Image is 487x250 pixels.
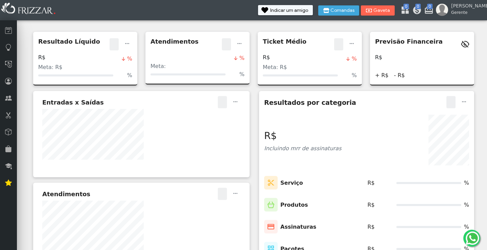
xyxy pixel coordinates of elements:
[436,4,484,16] a: [PERSON_NAME] Gerente
[122,38,132,50] button: ui-button
[368,223,375,231] span: R$
[427,4,433,9] span: 0
[464,230,481,246] img: whatsapp.png
[373,8,390,13] span: Gaveta
[352,71,357,79] span: %
[264,130,342,142] h3: R$
[368,179,375,187] span: R$
[459,96,469,108] button: ui-button
[234,38,245,50] button: ui-button
[361,5,395,16] button: Gaveta
[352,55,357,63] span: %
[38,54,45,61] h4: R$
[400,5,407,17] a: 0
[451,9,482,16] span: Gerente
[38,64,63,70] span: Meta: R$
[464,179,469,187] span: %
[415,4,421,9] span: 0
[264,220,278,234] img: Icone de Assinaturas
[38,37,100,46] p: Resultado Líquido
[264,198,278,212] img: Icone de Produtos
[150,37,199,46] p: Atendimentos
[403,4,409,9] span: 0
[263,37,306,46] p: Ticket Médio
[127,55,132,63] span: %
[263,54,270,61] h4: R$
[375,54,382,61] h4: R$
[280,179,303,187] p: Serviço
[330,8,354,13] span: Comandas
[375,71,389,79] span: + R$
[280,201,308,209] p: Produtos
[42,99,104,106] h5: Entradas x Saídas
[230,188,240,200] button: ui-button
[239,54,245,62] span: %
[42,190,90,198] h5: Atendimentos
[394,71,405,79] span: - R$
[347,38,357,50] button: ui-button
[451,2,482,9] span: [PERSON_NAME]
[368,201,375,209] span: R$
[263,64,287,70] span: Meta: R$
[318,5,359,16] button: Comandas
[412,5,419,17] a: 0
[264,145,342,152] span: Incluindo mrr de assinaturas
[424,5,431,17] a: 0
[375,37,443,46] p: Previsão Financeira
[280,223,316,231] p: Assinaturas
[150,63,166,69] span: Meta:
[239,70,245,78] span: %
[230,96,240,108] button: ui-button
[464,223,469,231] span: %
[127,71,132,79] span: %
[264,99,356,107] h5: Resultados por categoria
[258,5,313,15] button: Indicar um amigo
[270,8,308,13] span: Indicar um amigo
[264,176,278,190] img: Icone de Serviços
